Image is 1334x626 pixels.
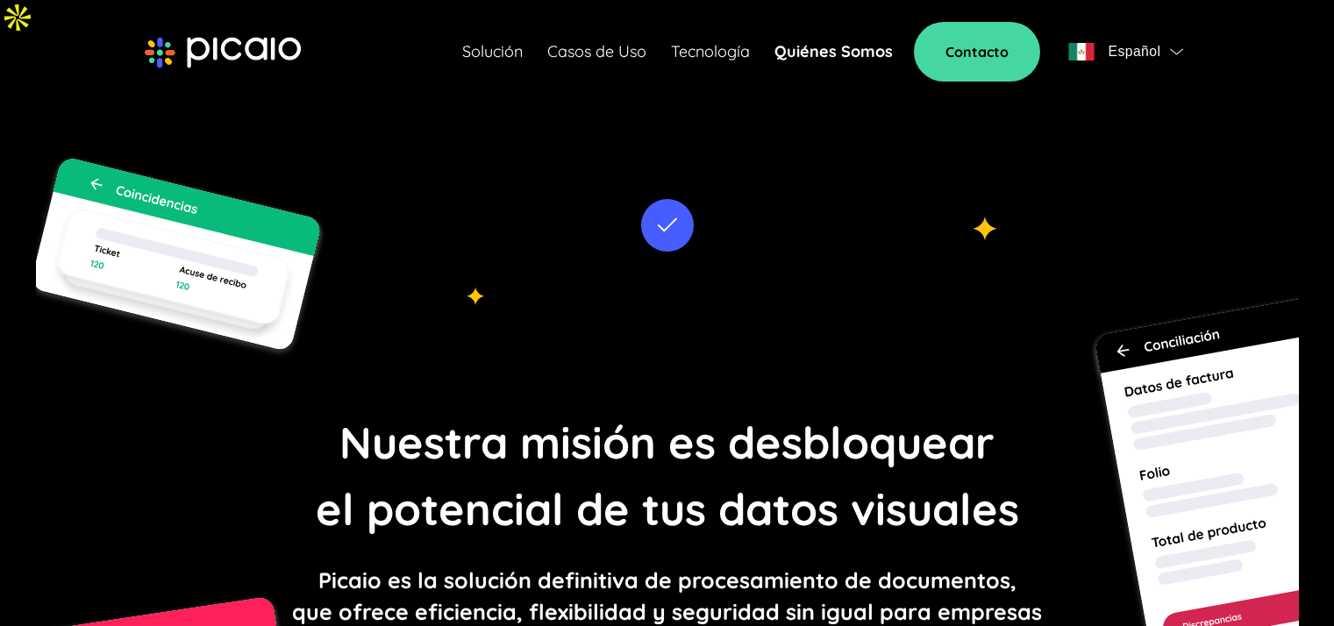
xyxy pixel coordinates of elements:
p: Nuestra misión es desbloquear el potencial de tus datos visuales [316,409,1019,543]
a: Tecnología [671,39,750,64]
a: Solución [462,39,523,64]
span: Español [1108,39,1160,64]
button: flagEspañolflag [1061,34,1189,69]
a: Quiénes Somos [774,39,893,64]
a: Contacto [914,22,1040,82]
a: Casos de Uso [547,39,646,64]
img: flag [1170,48,1183,55]
img: picaio-logo [145,37,301,68]
img: flag [1068,43,1095,60]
